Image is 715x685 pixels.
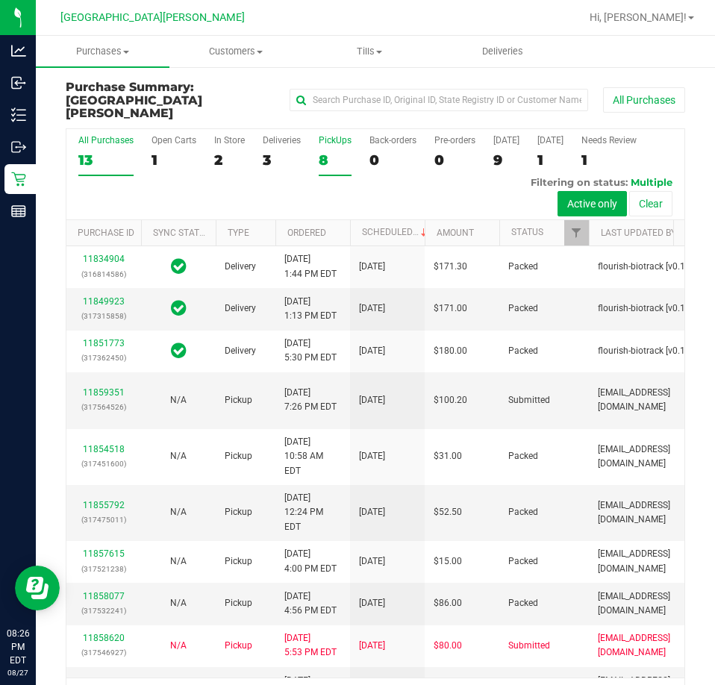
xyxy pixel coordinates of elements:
[66,81,272,120] h3: Purchase Summary:
[603,87,685,113] button: All Purchases
[170,598,187,608] span: Not Applicable
[11,75,26,90] inline-svg: Inbound
[434,135,475,146] div: Pre-orders
[434,151,475,169] div: 0
[75,309,132,323] p: (317315858)
[170,451,187,461] span: Not Applicable
[11,43,26,58] inline-svg: Analytics
[493,151,519,169] div: 9
[83,591,125,601] a: 11858077
[508,554,538,569] span: Packed
[171,340,187,361] span: In Sync
[75,513,132,527] p: (317475011)
[170,596,187,610] button: N/A
[214,151,245,169] div: 2
[531,176,628,188] span: Filtering on status:
[11,107,26,122] inline-svg: Inventory
[171,256,187,277] span: In Sync
[225,449,252,463] span: Pickup
[359,639,385,653] span: [DATE]
[75,562,132,576] p: (317521238)
[83,444,125,454] a: 11854518
[434,596,462,610] span: $86.00
[78,151,134,169] div: 13
[303,45,435,58] span: Tills
[78,135,134,146] div: All Purchases
[225,639,252,653] span: Pickup
[284,491,341,534] span: [DATE] 12:24 PM EDT
[11,204,26,219] inline-svg: Reports
[75,267,132,281] p: (316814586)
[434,344,467,358] span: $180.00
[598,344,695,358] span: flourish-biotrack [v0.1.0]
[152,151,196,169] div: 1
[263,151,301,169] div: 3
[434,449,462,463] span: $31.00
[170,507,187,517] span: Not Applicable
[598,301,695,316] span: flourish-biotrack [v0.1.0]
[434,554,462,569] span: $15.00
[75,604,132,618] p: (317532241)
[15,566,60,610] iframe: Resource center
[359,393,385,407] span: [DATE]
[629,191,672,216] button: Clear
[359,596,385,610] span: [DATE]
[359,449,385,463] span: [DATE]
[493,135,519,146] div: [DATE]
[434,393,467,407] span: $100.20
[75,645,132,660] p: (317546927)
[225,301,256,316] span: Delivery
[284,386,337,414] span: [DATE] 7:26 PM EDT
[171,298,187,319] span: In Sync
[170,395,187,405] span: Not Applicable
[508,260,538,274] span: Packed
[75,400,132,414] p: (317564526)
[11,140,26,154] inline-svg: Outbound
[284,435,341,478] span: [DATE] 10:58 AM EDT
[359,505,385,519] span: [DATE]
[170,554,187,569] button: N/A
[7,667,29,678] p: 08/27
[564,220,589,245] a: Filter
[36,45,169,58] span: Purchases
[508,639,550,653] span: Submitted
[359,344,385,358] span: [DATE]
[434,301,467,316] span: $171.00
[302,36,436,67] a: Tills
[590,11,687,23] span: Hi, [PERSON_NAME]!
[83,387,125,398] a: 11859351
[581,151,637,169] div: 1
[83,254,125,264] a: 11834904
[290,89,588,111] input: Search Purchase ID, Original ID, State Registry ID or Customer Name...
[83,500,125,510] a: 11855792
[170,640,187,651] span: Not Applicable
[83,548,125,559] a: 11857615
[170,449,187,463] button: N/A
[284,252,337,281] span: [DATE] 1:44 PM EDT
[11,172,26,187] inline-svg: Retail
[508,596,538,610] span: Packed
[78,228,134,238] a: Purchase ID
[284,547,337,575] span: [DATE] 4:00 PM EDT
[508,393,550,407] span: Submitted
[369,135,416,146] div: Back-orders
[284,589,337,618] span: [DATE] 4:56 PM EDT
[66,93,202,121] span: [GEOGRAPHIC_DATA][PERSON_NAME]
[437,228,474,238] a: Amount
[508,344,538,358] span: Packed
[75,351,132,365] p: (317362450)
[462,45,543,58] span: Deliveries
[558,191,627,216] button: Active only
[284,631,337,660] span: [DATE] 5:53 PM EDT
[601,228,676,238] a: Last Updated By
[359,301,385,316] span: [DATE]
[225,554,252,569] span: Pickup
[511,227,543,237] a: Status
[225,260,256,274] span: Delivery
[170,45,302,58] span: Customers
[170,393,187,407] button: N/A
[537,135,563,146] div: [DATE]
[83,633,125,643] a: 11858620
[434,260,467,274] span: $171.30
[369,151,416,169] div: 0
